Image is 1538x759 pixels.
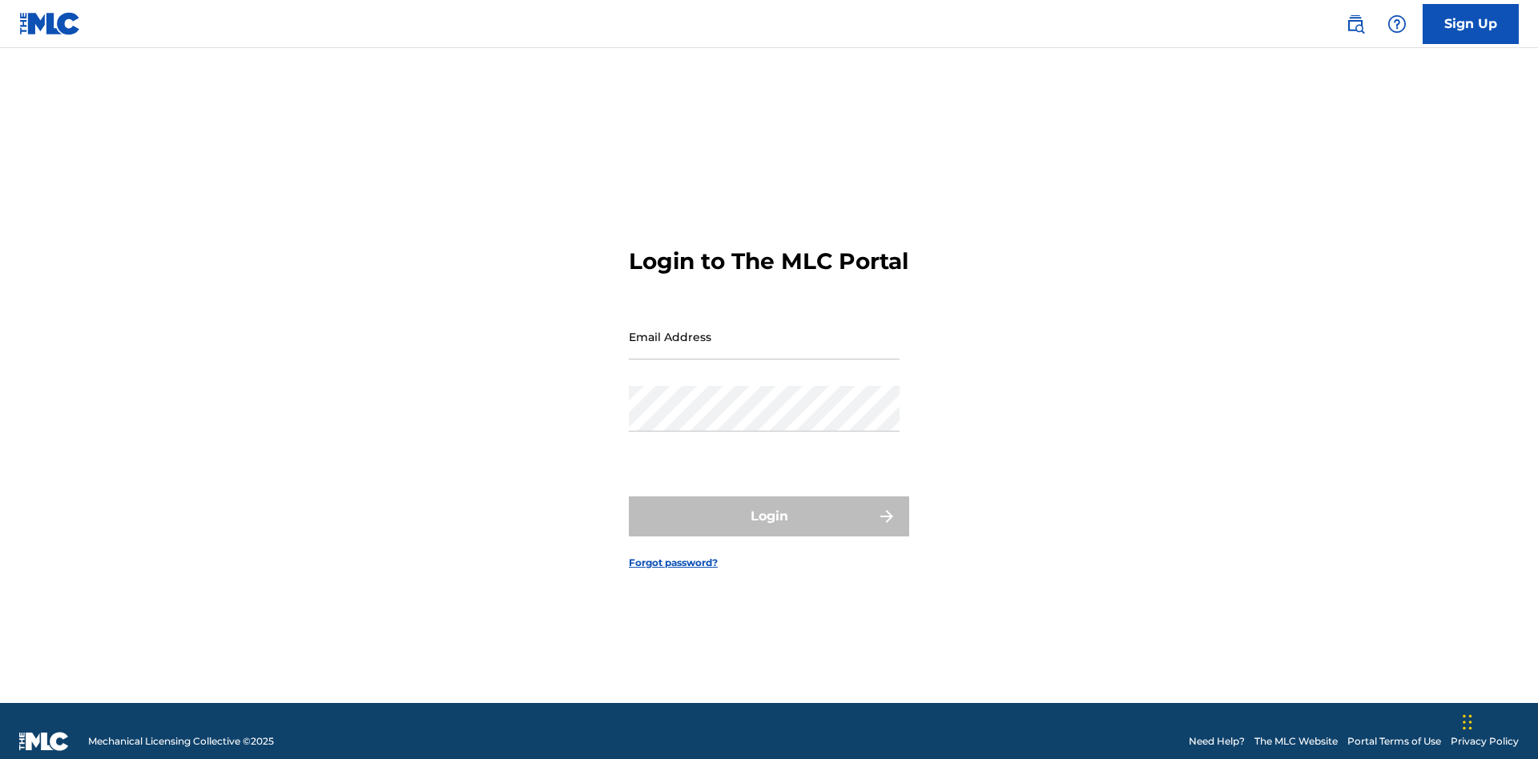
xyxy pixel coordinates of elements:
a: Need Help? [1189,734,1245,749]
span: Mechanical Licensing Collective © 2025 [88,734,274,749]
iframe: Chat Widget [1458,682,1538,759]
img: logo [19,732,69,751]
div: Drag [1463,698,1472,746]
a: Sign Up [1423,4,1519,44]
a: Public Search [1339,8,1371,40]
a: Portal Terms of Use [1347,734,1441,749]
div: Help [1381,8,1413,40]
img: help [1387,14,1407,34]
a: Forgot password? [629,556,718,570]
a: Privacy Policy [1451,734,1519,749]
img: MLC Logo [19,12,81,35]
img: search [1346,14,1365,34]
h3: Login to The MLC Portal [629,247,908,275]
a: The MLC Website [1254,734,1338,749]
